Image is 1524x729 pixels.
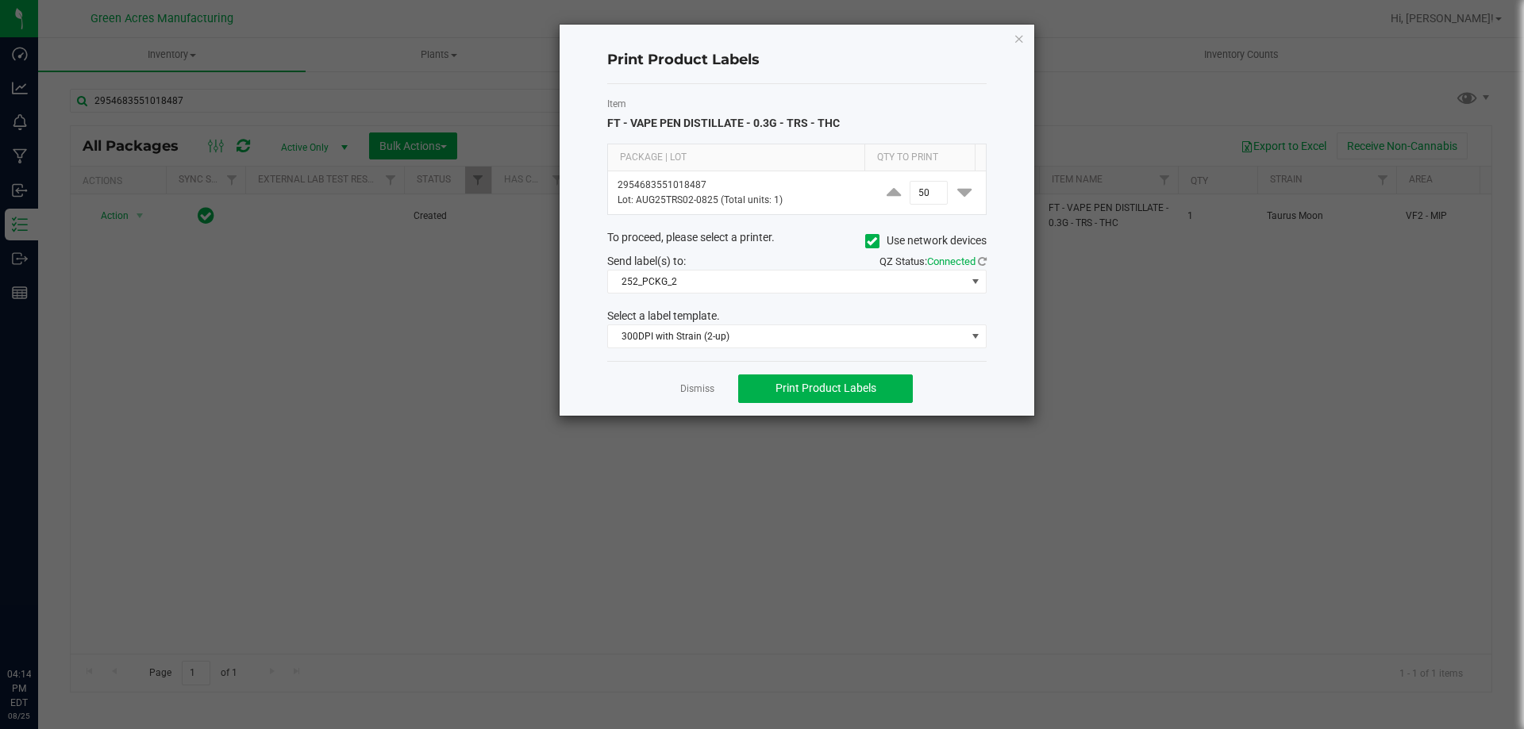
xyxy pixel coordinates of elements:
label: Item [607,97,987,111]
th: Package | Lot [608,144,864,171]
span: FT - VAPE PEN DISTILLATE - 0.3G - TRS - THC [607,117,840,129]
span: Print Product Labels [775,382,876,394]
button: Print Product Labels [738,374,913,403]
h4: Print Product Labels [607,50,987,71]
div: Select a label template. [595,308,999,324]
a: Dismiss [680,382,714,396]
div: To proceed, please select a printer. [595,229,999,253]
span: 252_PCKG_2 [608,270,966,293]
span: Send label(s) to: [607,255,686,267]
iframe: Resource center [16,602,63,650]
p: Lot: AUG25TRS02-0825 (Total units: 1) [618,193,863,208]
iframe: Resource center unread badge [47,600,66,619]
p: 2954683551018487 [618,178,863,193]
span: QZ Status: [879,255,987,267]
span: Connected [927,255,976,267]
label: Use network devices [865,232,987,249]
span: 300DPI with Strain (2-up) [608,325,966,347]
th: Qty to Print [864,144,975,171]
